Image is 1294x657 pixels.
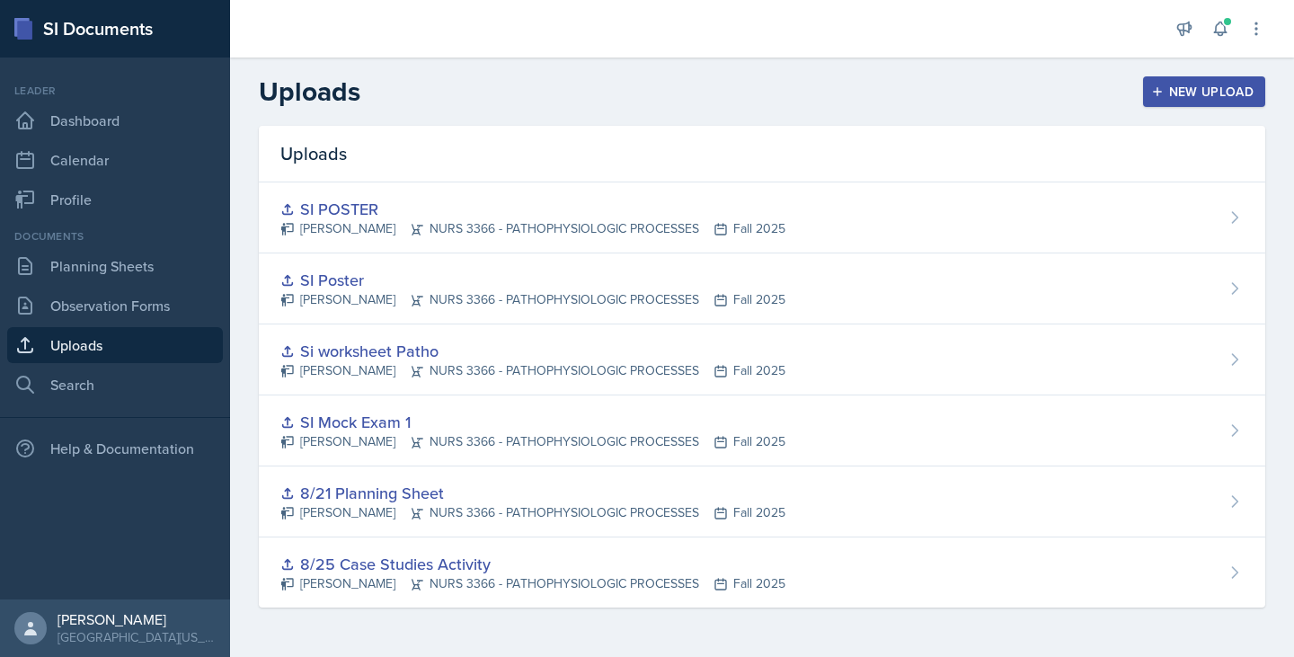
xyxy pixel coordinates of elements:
h2: Uploads [259,75,360,108]
a: SI POSTER [PERSON_NAME]NURS 3366 - PATHOPHYSIOLOGIC PROCESSESFall 2025 [259,182,1265,253]
div: Si worksheet Patho [280,339,785,363]
a: Si worksheet Patho [PERSON_NAME]NURS 3366 - PATHOPHYSIOLOGIC PROCESSESFall 2025 [259,324,1265,395]
div: [PERSON_NAME] NURS 3366 - PATHOPHYSIOLOGIC PROCESSES Fall 2025 [280,503,785,522]
a: SI Poster [PERSON_NAME]NURS 3366 - PATHOPHYSIOLOGIC PROCESSESFall 2025 [259,253,1265,324]
div: SI Poster [280,268,785,292]
a: 8/25 Case Studies Activity [PERSON_NAME]NURS 3366 - PATHOPHYSIOLOGIC PROCESSESFall 2025 [259,537,1265,608]
a: 8/21 Planning Sheet [PERSON_NAME]NURS 3366 - PATHOPHYSIOLOGIC PROCESSESFall 2025 [259,466,1265,537]
div: Help & Documentation [7,431,223,466]
div: [PERSON_NAME] NURS 3366 - PATHOPHYSIOLOGIC PROCESSES Fall 2025 [280,574,785,593]
div: [PERSON_NAME] NURS 3366 - PATHOPHYSIOLOGIC PROCESSES Fall 2025 [280,361,785,380]
div: New Upload [1155,84,1254,99]
div: [PERSON_NAME] NURS 3366 - PATHOPHYSIOLOGIC PROCESSES Fall 2025 [280,219,785,238]
a: Profile [7,182,223,218]
div: SI Mock Exam 1 [280,410,785,434]
div: [PERSON_NAME] [58,610,216,628]
a: Dashboard [7,102,223,138]
div: [PERSON_NAME] NURS 3366 - PATHOPHYSIOLOGIC PROCESSES Fall 2025 [280,290,785,309]
a: Calendar [7,142,223,178]
a: Uploads [7,327,223,363]
div: Documents [7,228,223,244]
div: [PERSON_NAME] NURS 3366 - PATHOPHYSIOLOGIC PROCESSES Fall 2025 [280,432,785,451]
div: 8/25 Case Studies Activity [280,552,785,576]
div: Leader [7,83,223,99]
div: Uploads [259,126,1265,182]
a: Observation Forms [7,288,223,324]
a: Planning Sheets [7,248,223,284]
div: [GEOGRAPHIC_DATA][US_STATE] [58,628,216,646]
div: 8/21 Planning Sheet [280,481,785,505]
button: New Upload [1143,76,1266,107]
a: Search [7,367,223,403]
a: SI Mock Exam 1 [PERSON_NAME]NURS 3366 - PATHOPHYSIOLOGIC PROCESSESFall 2025 [259,395,1265,466]
div: SI POSTER [280,197,785,221]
